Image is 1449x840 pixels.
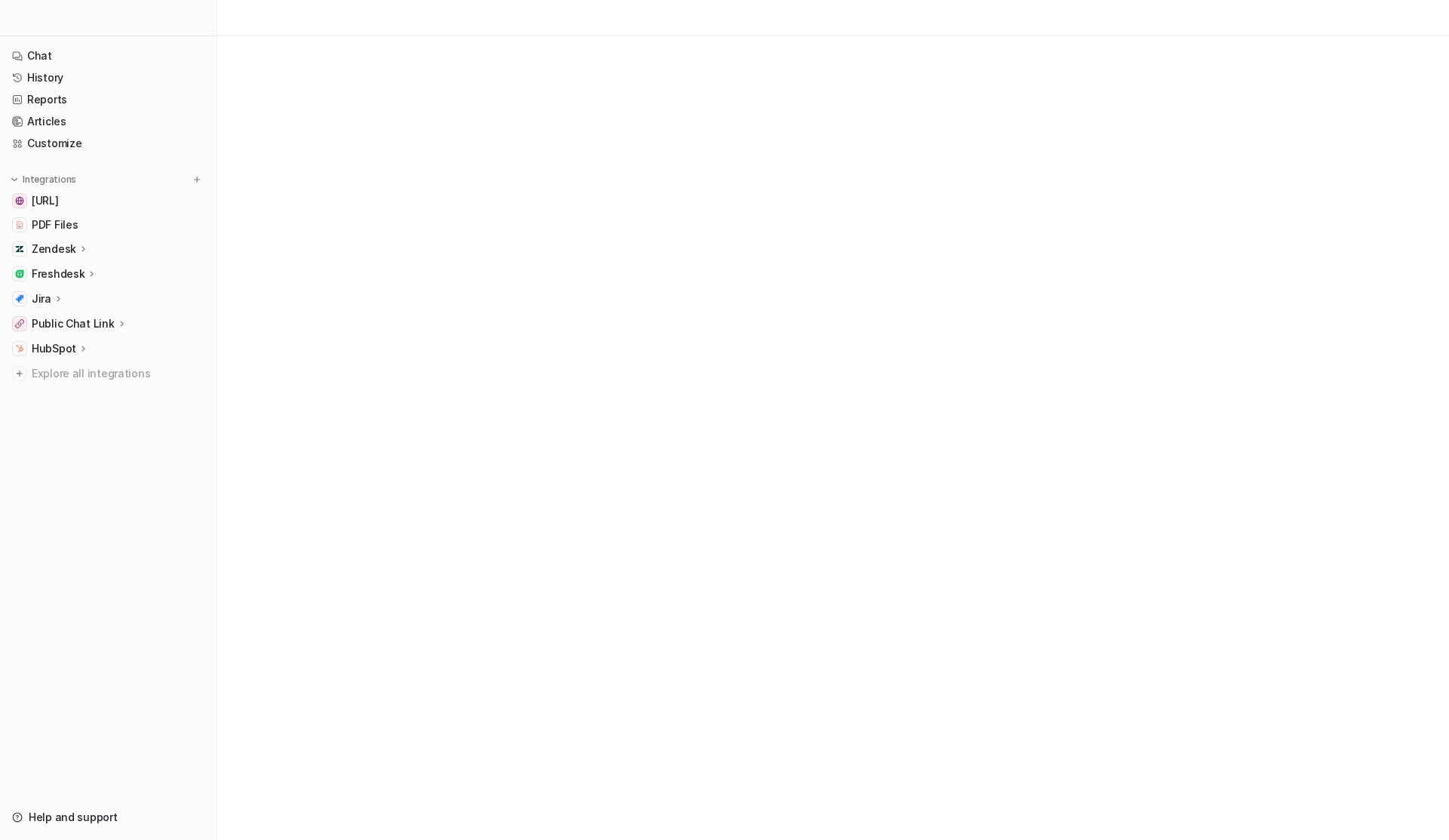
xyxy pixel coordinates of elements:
a: Help and support [6,807,211,828]
img: Jira [15,294,24,303]
span: Explore all integrations [32,362,205,386]
img: www.eesel.ai [15,196,24,205]
a: History [6,67,211,88]
p: Jira [32,291,51,306]
img: Public Chat Link [15,319,24,328]
button: Integrations [6,172,81,187]
img: Zendesk [15,245,24,254]
img: Freshdesk [15,269,24,278]
p: Public Chat Link [32,316,115,331]
img: HubSpot [15,344,24,353]
a: Chat [6,45,211,66]
a: Reports [6,89,211,110]
p: Zendesk [32,242,76,257]
a: PDF FilesPDF Files [6,214,211,235]
p: HubSpot [32,341,76,356]
a: Articles [6,111,211,132]
img: PDF Files [15,220,24,229]
span: PDF Files [32,217,78,232]
img: menu_add.svg [192,174,202,185]
a: Explore all integrations [6,363,211,384]
p: Freshdesk [32,266,85,282]
a: Customize [6,133,211,154]
p: Integrations [23,174,76,186]
a: www.eesel.ai[URL] [6,190,211,211]
span: [URL] [32,193,59,208]
img: expand menu [9,174,20,185]
img: explore all integrations [12,366,27,381]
